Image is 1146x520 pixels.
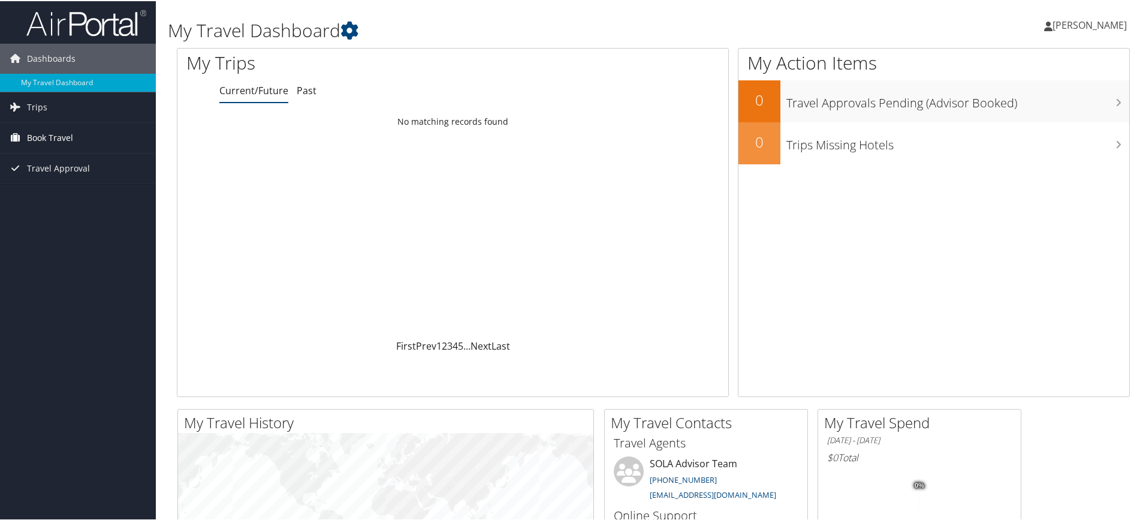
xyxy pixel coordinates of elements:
h1: My Trips [186,49,490,74]
a: 2 [442,338,447,351]
td: No matching records found [177,110,728,131]
span: [PERSON_NAME] [1052,17,1127,31]
a: Last [491,338,510,351]
a: 4 [453,338,458,351]
a: Past [297,83,316,96]
h6: Total [827,450,1012,463]
h1: My Action Items [738,49,1129,74]
a: Prev [416,338,436,351]
h2: 0 [738,131,780,151]
h2: My Travel History [184,411,593,432]
li: SOLA Advisor Team [608,455,804,504]
a: 0Trips Missing Hotels [738,121,1129,163]
a: [PERSON_NAME] [1044,6,1139,42]
a: Current/Future [219,83,288,96]
span: Book Travel [27,122,73,152]
span: $0 [827,450,838,463]
h2: 0 [738,89,780,109]
h2: My Travel Contacts [611,411,807,432]
h6: [DATE] - [DATE] [827,434,1012,445]
a: First [396,338,416,351]
a: 1 [436,338,442,351]
span: Trips [27,91,47,121]
a: 3 [447,338,453,351]
span: Travel Approval [27,152,90,182]
a: [EMAIL_ADDRESS][DOMAIN_NAME] [650,488,776,499]
a: 0Travel Approvals Pending (Advisor Booked) [738,79,1129,121]
tspan: 0% [915,481,924,488]
span: … [463,338,471,351]
h3: Travel Agents [614,434,798,450]
img: airportal-logo.png [26,8,146,36]
a: [PHONE_NUMBER] [650,473,717,484]
h1: My Travel Dashboard [168,17,815,42]
h3: Travel Approvals Pending (Advisor Booked) [786,88,1129,110]
h3: Trips Missing Hotels [786,130,1129,152]
span: Dashboards [27,43,76,73]
a: Next [471,338,491,351]
h2: My Travel Spend [824,411,1021,432]
a: 5 [458,338,463,351]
